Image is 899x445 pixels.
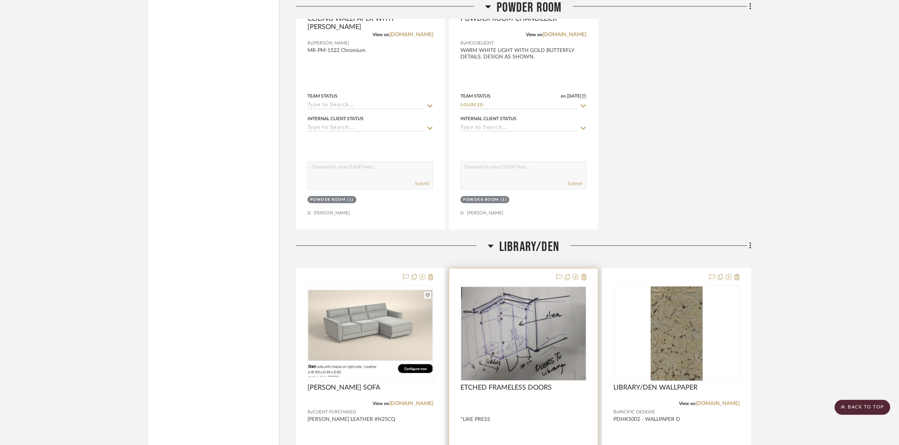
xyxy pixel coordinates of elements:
div: Internal Client Status [460,115,517,122]
span: Library/DEN [499,239,559,255]
img: LIBRARY/DEN WALLPAPER [651,286,703,381]
span: View on [373,401,389,406]
span: [DATE] [566,93,582,99]
a: [DOMAIN_NAME] [389,32,433,37]
a: [DOMAIN_NAME] [543,32,587,37]
input: Type to Search… [307,125,424,132]
span: [PERSON_NAME] SOFA [307,384,380,392]
scroll-to-top-button: BACK TO TOP [835,400,890,415]
span: [PERSON_NAME] [313,40,349,47]
input: Type to Search… [460,102,577,109]
span: By [307,408,313,416]
span: CEILING WALLPAPER WITH [PERSON_NAME] [307,15,433,31]
img: STAN CHAISE SOFA [308,290,433,376]
div: Internal Client Status [307,115,364,122]
span: ETCHED FRAMELESS DOORS [460,384,552,392]
div: (1) [348,197,354,203]
a: [DOMAIN_NAME] [389,401,433,406]
span: By [614,408,619,416]
span: CLIENT PURCHASED [313,408,356,416]
div: (1) [501,197,507,203]
div: Powder Room [310,197,346,203]
img: ETCHED FRAMELESS DOORS [461,287,586,380]
button: Submit [568,180,583,187]
span: MOOIELIGHT [466,40,494,47]
span: By [460,40,466,47]
div: Team Status [307,93,338,99]
span: View on [373,32,389,37]
span: on [561,94,566,98]
span: PACIFIC DESIGNS [619,408,656,416]
span: By [307,40,313,47]
input: Type to Search… [460,125,577,132]
button: Submit [415,180,429,187]
a: [DOMAIN_NAME] [696,401,740,406]
div: Powder Room [463,197,499,203]
div: 0 [461,286,586,381]
div: Team Status [460,93,491,99]
span: LIBRARY/DEN WALLPAPER [614,384,698,392]
input: Type to Search… [307,102,424,109]
span: View on [526,32,543,37]
span: View on [679,401,696,406]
